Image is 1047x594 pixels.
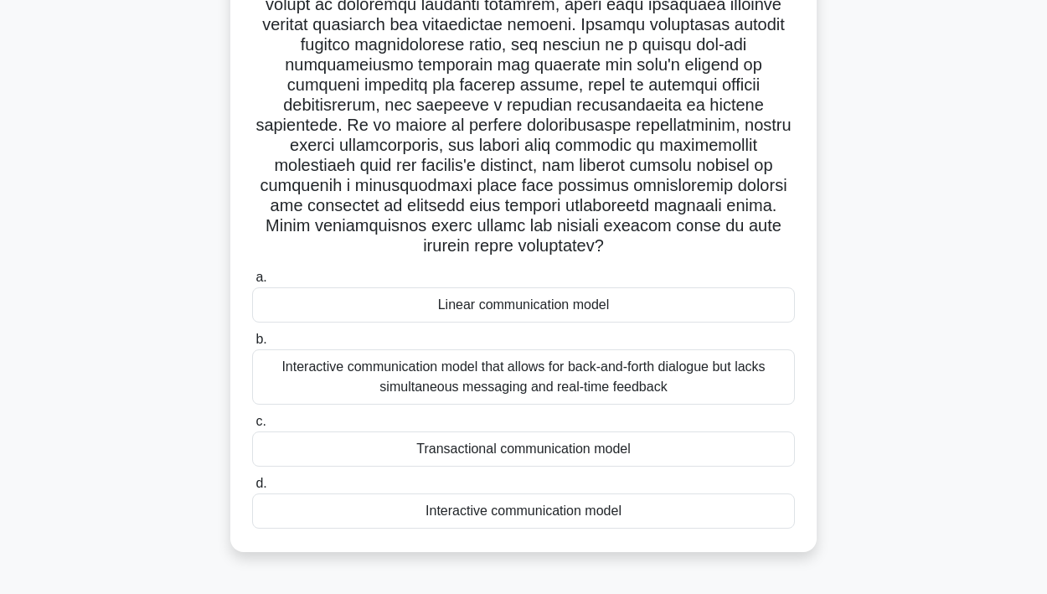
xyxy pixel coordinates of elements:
span: c. [255,414,266,428]
span: b. [255,332,266,346]
div: Interactive communication model [252,493,795,529]
div: Interactive communication model that allows for back-and-forth dialogue but lacks simultaneous me... [252,349,795,405]
div: Transactional communication model [252,431,795,467]
div: Linear communication model [252,287,795,323]
span: a. [255,270,266,284]
span: d. [255,476,266,490]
